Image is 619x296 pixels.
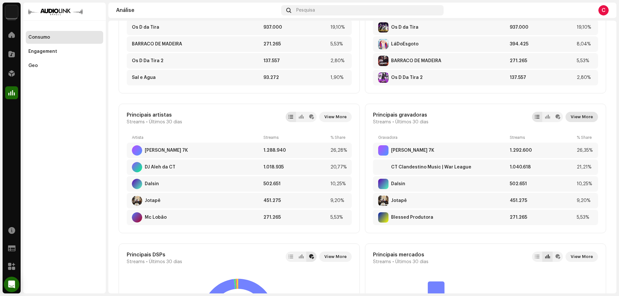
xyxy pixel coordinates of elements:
div: Jotapê [391,198,407,203]
div: Engagement [28,49,57,54]
div: Principais gravadoras [373,112,428,118]
div: Streams [263,135,328,140]
div: BARRACO DE MADEIRA [132,42,182,47]
div: 9,20% [577,198,593,203]
img: 730b9dfe-18b5-4111-b483-f30b0c182d82 [5,5,18,18]
span: Streams [373,259,391,264]
div: 26,28% [330,148,347,153]
re-m-nav-item: Engagement [26,45,103,58]
button: View More [319,252,352,262]
div: 937.000 [263,25,328,30]
div: 5,53% [577,215,593,220]
div: Blessed Produtora [391,215,433,220]
span: Últimos 30 dias [395,119,428,125]
div: 10,25% [577,181,593,186]
div: 1.288.940 [263,148,328,153]
div: DJ Emerson 7K [145,148,188,153]
div: Análise [116,8,279,13]
div: 5,53% [577,58,593,63]
div: Streams [510,135,574,140]
div: 19,10% [577,25,593,30]
img: 142E4596-A5B3-431B-82F3-22076C55D320 [378,22,388,33]
span: View More [324,250,347,263]
div: 26,35% [577,148,593,153]
img: D45A16D6-0376-43C7-A99C-F576337BE0CD [378,196,388,206]
div: Jotapê [145,198,161,203]
div: C [598,5,609,15]
div: LáDoEsgoto [391,42,418,47]
div: Sal e Água [132,75,156,80]
span: Últimos 30 dias [395,259,428,264]
span: • [146,119,148,125]
div: 20,77% [330,165,347,170]
div: Geo [28,63,38,68]
div: Consumo [28,35,50,40]
span: • [392,119,394,125]
div: 19,10% [330,25,347,30]
div: Os D Da Tira 2 [391,75,423,80]
img: 0A1417C8-795C-4C82-AC5D-FB39860E4457 [378,162,388,172]
div: Artista [132,135,261,140]
div: 137.557 [263,58,328,63]
div: DJ Emerson 7K [391,148,434,153]
div: 451.275 [263,198,328,203]
div: Principais DSPs [127,252,182,258]
div: 451.275 [510,198,574,203]
div: Principais artistas [127,112,182,118]
img: 00BA15E1-591A-452B-B817-24CE89942737 [378,56,388,66]
div: 271.265 [510,215,574,220]
div: 10,25% [330,181,347,186]
button: View More [565,112,598,122]
div: 1.040.618 [510,165,574,170]
div: Os D da Tira [132,25,159,30]
div: 21,21% [577,165,593,170]
span: • [146,259,148,264]
div: Dalsin [145,181,159,186]
div: 1.018.935 [263,165,328,170]
div: 394.425 [510,42,574,47]
div: Principais mercados [373,252,428,258]
span: • [392,259,394,264]
div: Gravadora [378,135,507,140]
img: 494A30BD-124F-455F-AF74-EBD7D493E9B1 [132,196,142,206]
div: Os D Da Tira 2 [132,58,163,63]
div: 137.557 [510,75,574,80]
div: 1.292.600 [510,148,574,153]
div: % Share [577,135,593,140]
div: Os D da Tira [391,25,418,30]
div: CT Clandestino Music | War League [391,165,471,170]
div: DJ Aleh da CT [145,165,175,170]
span: View More [571,110,593,123]
div: 2,80% [577,75,593,80]
button: View More [319,112,352,122]
span: Últimos 30 dias [149,119,182,125]
div: 5,53% [330,42,347,47]
div: 937.000 [510,25,574,30]
div: 2,80% [330,58,347,63]
span: View More [324,110,347,123]
div: 502.651 [263,181,328,186]
span: Streams [127,259,145,264]
span: Streams [127,119,145,125]
div: % Share [330,135,347,140]
span: View More [571,250,593,263]
re-m-nav-item: Consumo [26,31,103,44]
re-m-nav-item: Geo [26,59,103,72]
div: 9,20% [330,198,347,203]
div: BARRACO DE MADEIRA [391,58,441,63]
div: 1,90% [330,75,347,80]
span: Pesquisa [296,8,315,13]
div: 5,53% [330,215,347,220]
div: 502.651 [510,181,574,186]
div: 271.265 [263,42,328,47]
span: Streams [373,119,391,125]
img: 6ADA159A-9729-485E-A25F-655780AD878D [378,39,388,49]
div: Dalsin [391,181,405,186]
span: Últimos 30 dias [149,259,182,264]
div: 93.272 [263,75,328,80]
img: 20BA190A-494F-4DE0-A732-D57CAF1D6D81 [378,72,388,83]
div: Mc Lobão [145,215,167,220]
div: 271.265 [510,58,574,63]
div: 8,04% [577,42,593,47]
div: Open Intercom Messenger [4,277,19,292]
